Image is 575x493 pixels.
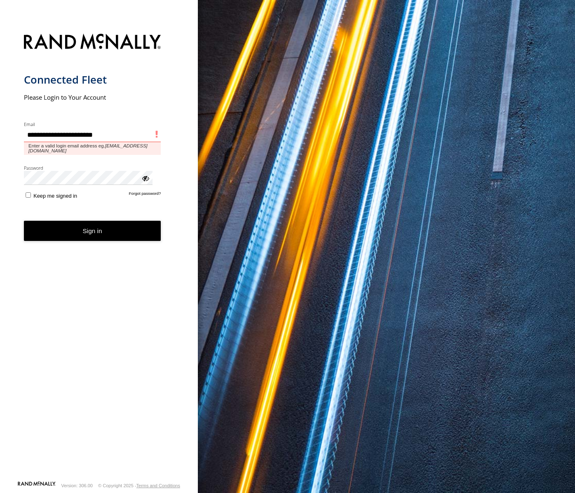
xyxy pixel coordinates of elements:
form: main [24,29,174,481]
a: Terms and Conditions [136,483,180,488]
label: Password [24,165,161,171]
span: Enter a valid login email address eg. [24,142,161,155]
span: Keep me signed in [33,193,77,199]
a: Visit our Website [18,481,56,490]
div: © Copyright 2025 - [98,483,180,488]
input: Keep me signed in [26,192,31,198]
h1: Connected Fleet [24,73,161,86]
em: [EMAIL_ADDRESS][DOMAIN_NAME] [28,143,148,153]
label: Email [24,121,161,127]
button: Sign in [24,221,161,241]
h2: Please Login to Your Account [24,93,161,101]
img: Rand McNally [24,32,161,53]
div: Version: 306.00 [61,483,93,488]
a: Forgot password? [129,191,161,199]
div: ViewPassword [141,174,149,182]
